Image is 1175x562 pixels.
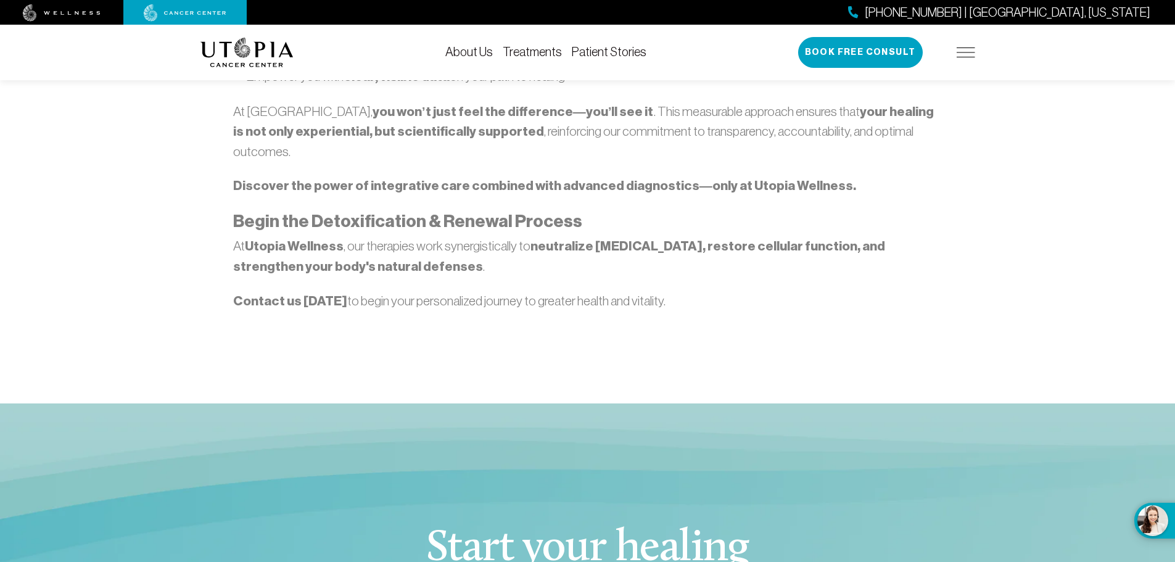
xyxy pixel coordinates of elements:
p: At [GEOGRAPHIC_DATA], . This measurable approach ensures that , reinforcing our commitment to tra... [233,102,942,162]
strong: neutralize [MEDICAL_DATA], restore cellular function, and strengthen your body's natural defenses [233,238,885,275]
a: Patient Stories [572,45,646,59]
img: wellness [23,4,101,22]
a: About Us [445,45,493,59]
strong: Discover the power of integrative care combined with advanced diagnostics—only at Utopia Wellness. [233,178,856,194]
span: [PHONE_NUMBER] | [GEOGRAPHIC_DATA], [US_STATE] [865,4,1150,22]
img: cancer center [144,4,226,22]
img: icon-hamburger [957,48,975,57]
strong: you won’t just feel the difference—you’ll see it [373,104,654,120]
button: Book Free Consult [798,37,923,68]
a: Treatments [503,45,562,59]
strong: Begin the Detoxification & Renewal Process [233,211,582,231]
strong: Contact us [DATE] [233,293,347,309]
a: [PHONE_NUMBER] | [GEOGRAPHIC_DATA], [US_STATE] [848,4,1150,22]
p: At , our therapies work synergistically to . [233,236,942,276]
img: logo [200,38,294,67]
strong: Utopia Wellness [245,238,344,254]
p: to begin your personalized journey to greater health and vitality. [233,291,942,312]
